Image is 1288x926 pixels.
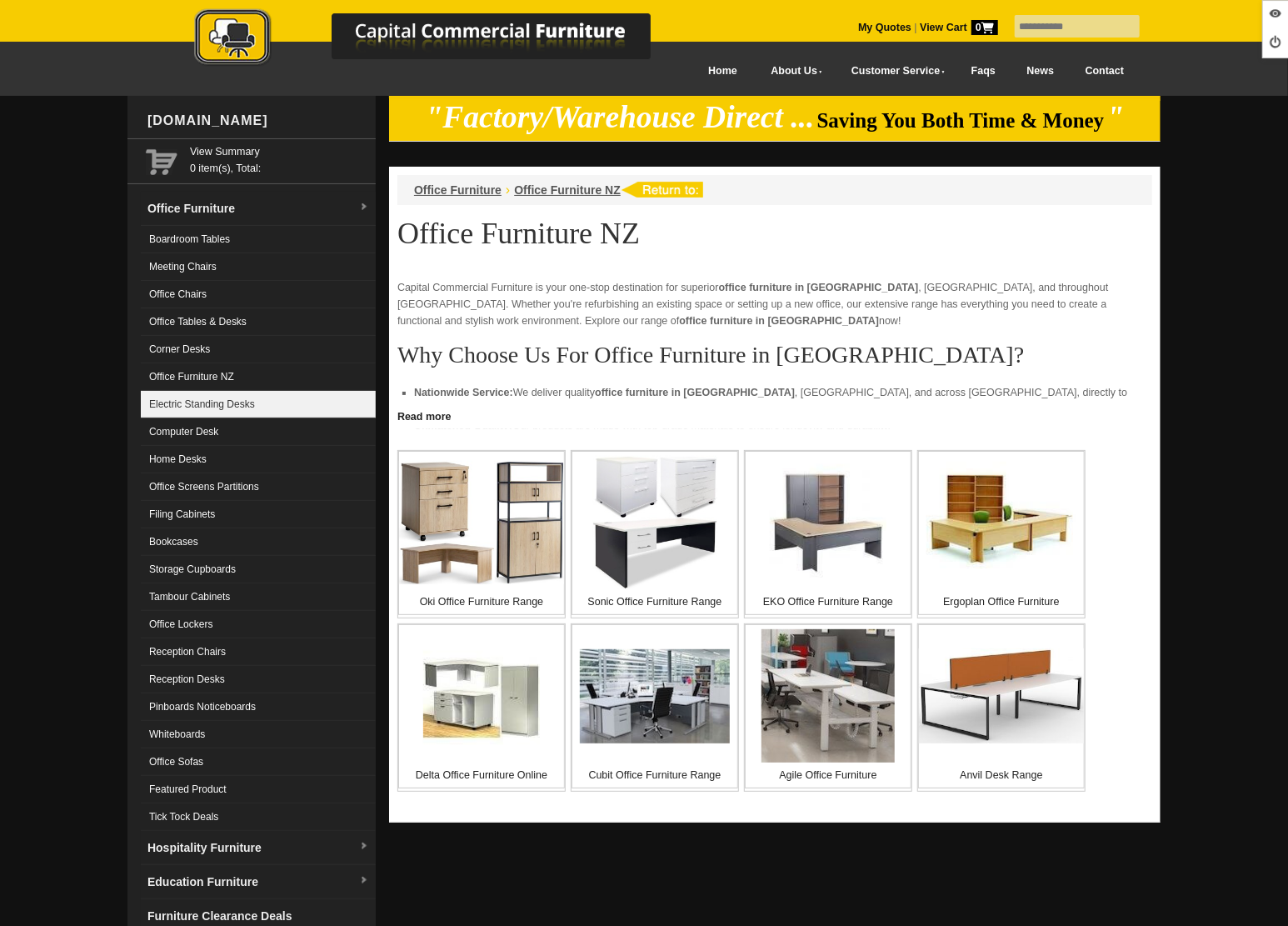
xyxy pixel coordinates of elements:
span: 0 item(s), Total: [190,143,369,174]
strong: Nationwide Service: [414,387,513,398]
a: Whiteboards [141,721,376,748]
img: Ergoplan Office Furniture [926,462,1076,583]
a: Pinboards Noticeboards [141,693,376,721]
p: Anvil Desk Range [919,767,1084,783]
strong: office furniture in [GEOGRAPHIC_DATA] [679,315,879,327]
div: [DOMAIN_NAME] [141,96,376,146]
p: Oki Office Furniture Range [399,593,564,610]
a: My Quotes [858,22,911,33]
a: Reception Desks [141,666,376,693]
img: Delta Office Furniture Online [423,638,540,754]
a: Computer Desk [141,418,376,446]
a: Home Desks [141,446,376,473]
a: Office Furniture NZ [141,363,376,391]
strong: office furniture in [GEOGRAPHIC_DATA] [719,282,919,293]
em: " [1107,100,1125,134]
a: View Summary [190,143,369,160]
a: Electric Standing Desks [141,391,376,418]
strong: View Cart [920,22,998,33]
img: dropdown [359,876,369,886]
img: Sonic Office Furniture Range [592,456,717,589]
a: Office Chairs [141,281,376,308]
a: Agile Office Furniture Agile Office Furniture [744,623,912,792]
a: Office Sofas [141,748,376,776]
a: News [1011,53,1070,90]
a: Corner Desks [141,336,376,363]
a: Storage Cupboards [141,556,376,583]
a: Office Furniture [414,183,502,197]
li: We deliver quality , [GEOGRAPHIC_DATA], and across [GEOGRAPHIC_DATA], directly to your doorstep. [414,384,1136,418]
em: "Factory/Warehouse Direct ... [426,100,815,134]
a: Bookcases [141,528,376,556]
a: Office Furniture NZ [514,183,621,197]
a: Filing Cabinets [141,501,376,528]
a: Office Screens Partitions [141,473,376,501]
h1: Office Furniture NZ [397,218,1152,249]
img: Oki Office Furniture Range [399,461,564,585]
a: Contact [1070,53,1140,90]
img: dropdown [359,842,369,852]
a: About Us [753,53,833,90]
a: Hospitality Furnituredropdown [141,831,376,865]
p: Capital Commercial Furniture is your one-stop destination for superior , [GEOGRAPHIC_DATA], and t... [397,279,1152,329]
a: Ergoplan Office Furniture Ergoplan Office Furniture [917,450,1086,618]
a: EKO Office Furniture Range EKO Office Furniture Range [744,450,912,618]
a: Education Furnituredropdown [141,865,376,899]
a: Office Furnituredropdown [141,192,376,226]
a: Reception Chairs [141,638,376,666]
a: Office Lockers [141,611,376,638]
p: Sonic Office Furniture Range [572,593,737,610]
a: Tambour Cabinets [141,583,376,611]
a: View Cart0 [917,22,998,33]
a: Tick Tock Deals [141,803,376,831]
a: Meeting Chairs [141,253,376,281]
a: Faqs [956,53,1011,90]
a: Click to read more [389,404,1161,425]
strong: office furniture in [GEOGRAPHIC_DATA] [595,387,795,398]
p: Agile Office Furniture [746,767,911,783]
p: Ergoplan Office Furniture [919,593,1084,610]
p: Cubit Office Furniture Range [572,767,737,783]
li: › [506,182,510,198]
a: Customer Service [833,53,956,90]
a: Office Tables & Desks [141,308,376,336]
a: Capital Commercial Furniture Logo [148,8,731,74]
a: Featured Product [141,776,376,803]
a: Boardroom Tables [141,226,376,253]
span: Saving You Both Time & Money [817,109,1105,132]
img: Agile Office Furniture [761,629,895,763]
a: Anvil Desk Range Anvil Desk Range [917,623,1086,792]
a: Cubit Office Furniture Range Cubit Office Furniture Range [571,623,739,792]
p: EKO Office Furniture Range [746,593,911,610]
span: 0 [971,20,998,35]
img: return to [621,182,703,198]
img: Capital Commercial Furniture Logo [148,8,731,69]
a: Oki Office Furniture Range Oki Office Furniture Range [397,450,566,618]
img: dropdown [359,203,369,213]
p: Delta Office Furniture Online [399,767,564,783]
h2: Why Choose Us For Office Furniture in [GEOGRAPHIC_DATA]? [397,343,1152,368]
img: Anvil Desk Range [919,648,1084,744]
a: Sonic Office Furniture Range Sonic Office Furniture Range [571,450,739,618]
img: Cubit Office Furniture Range [580,649,730,743]
img: EKO Office Furniture Range [770,464,886,581]
a: Delta Office Furniture Online Delta Office Furniture Online [397,623,566,792]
